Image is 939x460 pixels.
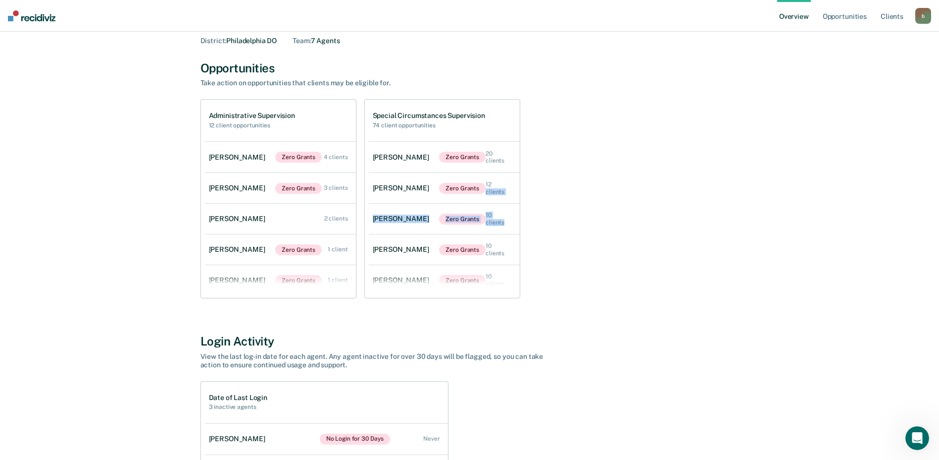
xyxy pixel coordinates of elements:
span: No Login for 30 Days [320,434,391,445]
div: [PERSON_NAME] [209,215,269,223]
div: Take action on opportunities that clients may be eligible for. [200,79,547,87]
div: Philadelphia DO [200,37,277,45]
div: [PERSON_NAME] [209,184,269,192]
span: Zero Grants [439,214,486,225]
div: 20 clients [486,150,511,165]
div: [PERSON_NAME] [373,153,433,162]
div: 2 clients [324,215,348,222]
a: [PERSON_NAME]Zero Grants 12 clients [369,171,520,205]
div: [PERSON_NAME] [373,184,433,192]
a: [PERSON_NAME] 2 clients [205,205,356,233]
button: b [915,8,931,24]
a: [PERSON_NAME]Zero Grants 20 clients [369,140,520,174]
a: [PERSON_NAME]Zero Grants 1 client [205,265,356,296]
div: 12 clients [486,181,511,195]
h1: Date of Last Login [209,394,267,402]
span: Zero Grants [275,244,322,255]
span: Zero Grants [439,152,486,163]
span: Zero Grants [439,183,486,194]
img: Recidiviz [8,10,55,21]
a: [PERSON_NAME]Zero Grants 1 client [205,234,356,265]
h1: Special Circumstances Supervision [373,112,485,120]
div: [PERSON_NAME] [373,276,433,285]
span: Zero Grants [275,275,322,286]
div: [PERSON_NAME] [209,435,269,443]
h2: 3 inactive agents [209,403,267,410]
a: [PERSON_NAME]Zero Grants 3 clients [205,173,356,204]
a: [PERSON_NAME]Zero Grants 10 clients [369,263,520,297]
div: [PERSON_NAME] [209,245,269,254]
div: 10 clients [486,242,511,257]
h2: 74 client opportunities [373,122,485,129]
div: [PERSON_NAME] [373,245,433,254]
span: Zero Grants [439,275,486,286]
iframe: Intercom live chat [905,426,929,450]
div: 10 clients [486,273,511,287]
div: 3 clients [324,184,348,191]
div: 4 clients [324,154,348,161]
div: 10 clients [486,212,511,226]
span: District : [200,37,227,45]
div: [PERSON_NAME] [373,215,433,223]
div: 7 Agents [293,37,340,45]
a: [PERSON_NAME]No Login for 30 Days Never [205,424,448,455]
a: [PERSON_NAME]Zero Grants 10 clients [369,232,520,267]
div: Login Activity [200,334,739,348]
h2: 12 client opportunities [209,122,295,129]
a: [PERSON_NAME]Zero Grants 4 clients [205,142,356,172]
span: Zero Grants [275,152,322,163]
span: Zero Grants [439,244,486,255]
div: 1 client [328,246,347,253]
div: Never [423,435,440,442]
div: [PERSON_NAME] [209,276,269,285]
div: View the last log-in date for each agent. Any agent inactive for over 30 days will be flagged, so... [200,352,547,369]
div: Opportunities [200,61,739,75]
h1: Administrative Supervision [209,112,295,120]
span: Zero Grants [275,183,322,194]
div: [PERSON_NAME] [209,153,269,162]
div: 1 client [328,277,347,284]
a: [PERSON_NAME]Zero Grants 10 clients [369,202,520,236]
span: Team : [293,37,310,45]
